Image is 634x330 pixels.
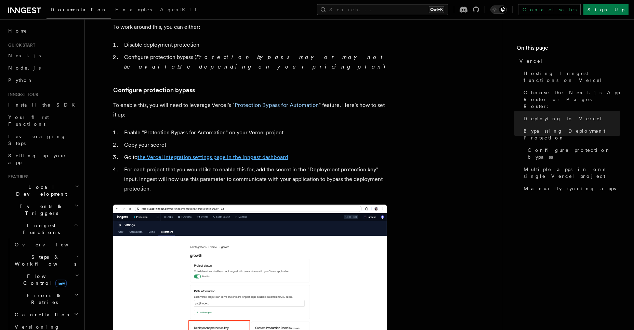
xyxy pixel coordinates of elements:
[521,163,620,182] a: Multiple apps in one single Vercel project
[12,270,80,289] button: Flow Controlnew
[12,254,76,267] span: Steps & Workflows
[8,65,41,71] span: Node.js
[47,2,111,19] a: Documentation
[5,219,80,239] button: Inngest Functions
[15,242,85,247] span: Overview
[51,7,107,12] span: Documentation
[5,92,38,97] span: Inngest tour
[12,251,80,270] button: Steps & Workflows
[5,25,80,37] a: Home
[12,311,71,318] span: Cancellation
[5,149,80,169] a: Setting up your app
[122,152,387,162] li: Go to
[8,27,27,34] span: Home
[12,292,74,306] span: Errors & Retries
[113,85,195,95] a: Configure protection bypass
[12,308,80,321] button: Cancellation
[12,273,75,286] span: Flow Control
[111,2,156,19] a: Examples
[5,184,75,197] span: Local Development
[5,174,28,180] span: Features
[525,144,620,163] a: Configure protection bypass
[235,102,319,108] a: Protection Bypass for Automation
[5,49,80,62] a: Next.js
[8,134,66,146] span: Leveraging Steps
[8,53,41,58] span: Next.js
[12,289,80,308] button: Errors & Retries
[517,55,620,67] a: Vercel
[5,130,80,149] a: Leveraging Steps
[12,239,80,251] a: Overview
[521,112,620,125] a: Deploying to Vercel
[122,140,387,150] li: Copy your secret
[5,200,80,219] button: Events & Triggers
[122,52,387,72] li: Configure protection bypass ( )
[113,22,387,32] p: To work around this, you can either:
[137,154,288,160] a: the Vercel integration settings page in the Inngest dashboard
[160,7,196,12] span: AgentKit
[517,44,620,55] h4: On this page
[5,222,74,236] span: Inngest Functions
[8,102,79,108] span: Install the SDK
[519,58,543,64] span: Vercel
[521,125,620,144] a: Bypassing Deployment Protection
[5,42,35,48] span: Quick start
[524,185,616,192] span: Manually syncing apps
[524,127,620,141] span: Bypassing Deployment Protection
[5,181,80,200] button: Local Development
[55,280,67,287] span: new
[115,7,152,12] span: Examples
[490,5,507,14] button: Toggle dark mode
[156,2,200,19] a: AgentKit
[521,67,620,86] a: Hosting Inngest functions on Vercel
[528,147,620,160] span: Configure protection bypass
[5,74,80,86] a: Python
[8,77,33,83] span: Python
[8,153,67,165] span: Setting up your app
[5,111,80,130] a: Your first Functions
[518,4,581,15] a: Contact sales
[524,70,620,84] span: Hosting Inngest functions on Vercel
[5,62,80,74] a: Node.js
[521,86,620,112] a: Choose the Next.js App Router or Pages Router:
[524,89,620,110] span: Choose the Next.js App Router or Pages Router:
[521,182,620,195] a: Manually syncing apps
[5,203,75,217] span: Events & Triggers
[429,6,444,13] kbd: Ctrl+K
[124,54,386,70] em: Protection bypass may or may not be available depending on your pricing plan
[583,4,629,15] a: Sign Up
[5,99,80,111] a: Install the SDK
[15,324,60,330] span: Versioning
[122,165,387,194] li: For each project that you would like to enable this for, add the secret in the "Deployment protec...
[524,115,603,122] span: Deploying to Vercel
[122,128,387,137] li: Enable "Protection Bypass for Automation" on your Vercel project
[317,4,448,15] button: Search...Ctrl+K
[524,166,620,180] span: Multiple apps in one single Vercel project
[122,40,387,50] li: Disable deployment protection
[113,100,387,120] p: To enable this, you will need to leverage Vercel's " " feature. Here's how to set it up:
[8,114,49,127] span: Your first Functions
